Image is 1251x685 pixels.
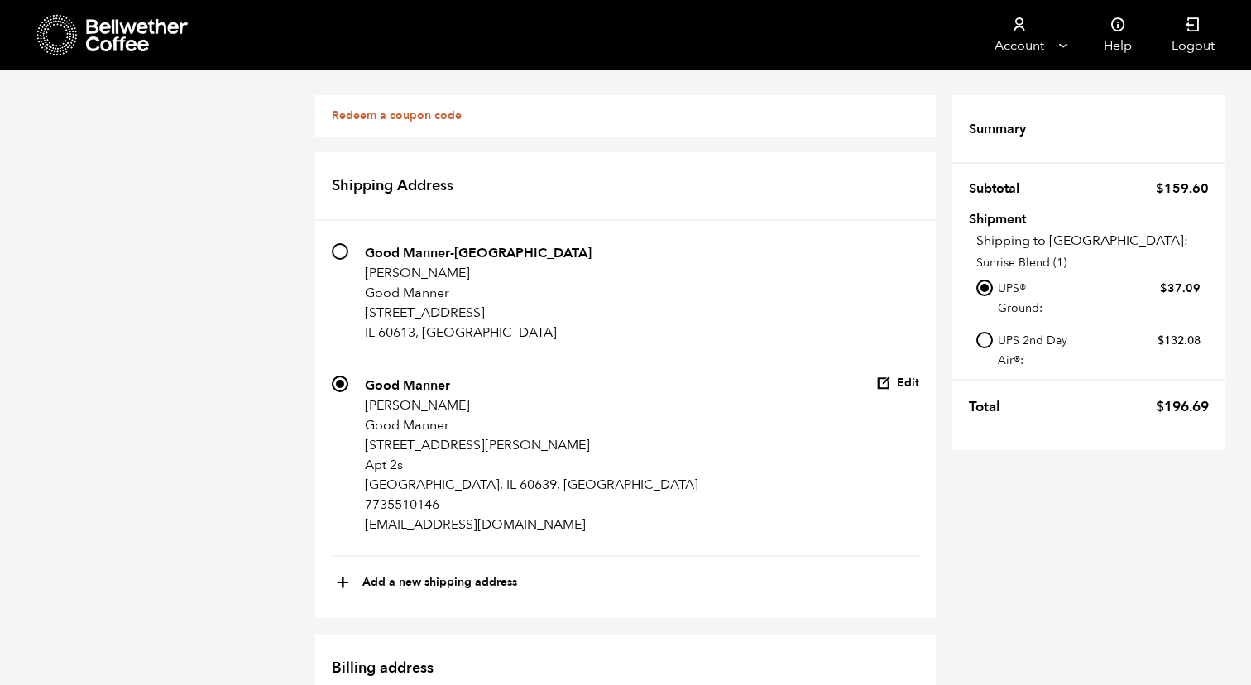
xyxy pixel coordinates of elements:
[332,108,462,123] a: Redeem a coupon code
[365,515,698,534] p: [EMAIL_ADDRESS][DOMAIN_NAME]
[998,329,1201,371] label: UPS 2nd Day Air®:
[1158,333,1201,348] bdi: 132.08
[976,231,1209,251] p: Shipping to [GEOGRAPHIC_DATA]:
[969,389,1010,425] th: Total
[365,415,698,435] p: Good Manner
[998,277,1201,319] label: UPS® Ground:
[876,376,919,391] button: Edit
[1156,397,1164,416] span: $
[365,283,592,303] p: Good Manner
[1156,397,1209,416] bdi: 196.69
[365,303,592,323] p: [STREET_ADDRESS]
[976,254,1209,271] p: Sunrise Blend (1)
[969,213,1064,223] th: Shipment
[332,376,348,392] input: Good Manner [PERSON_NAME] Good Manner [STREET_ADDRESS][PERSON_NAME] Apt 2s [GEOGRAPHIC_DATA], IL ...
[365,475,698,495] p: [GEOGRAPHIC_DATA], IL 60639, [GEOGRAPHIC_DATA]
[1158,333,1164,348] span: $
[365,495,698,515] p: 7735510146
[315,152,936,222] h2: Shipping Address
[332,243,348,260] input: Good Manner-[GEOGRAPHIC_DATA] [PERSON_NAME] Good Manner [STREET_ADDRESS] IL 60613, [GEOGRAPHIC_DATA]
[969,112,1036,146] th: Summary
[969,171,1029,206] th: Subtotal
[1156,180,1209,198] bdi: 159.60
[365,323,592,342] p: IL 60613, [GEOGRAPHIC_DATA]
[365,244,592,262] strong: Good Manner-[GEOGRAPHIC_DATA]
[1160,280,1201,296] bdi: 37.09
[365,395,698,415] p: [PERSON_NAME]
[365,455,698,475] p: Apt 2s
[365,263,592,283] p: [PERSON_NAME]
[1160,280,1167,296] span: $
[336,569,350,597] span: +
[336,569,517,597] button: +Add a new shipping address
[365,376,450,395] strong: Good Manner
[365,435,698,455] p: [STREET_ADDRESS][PERSON_NAME]
[1156,180,1164,198] span: $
